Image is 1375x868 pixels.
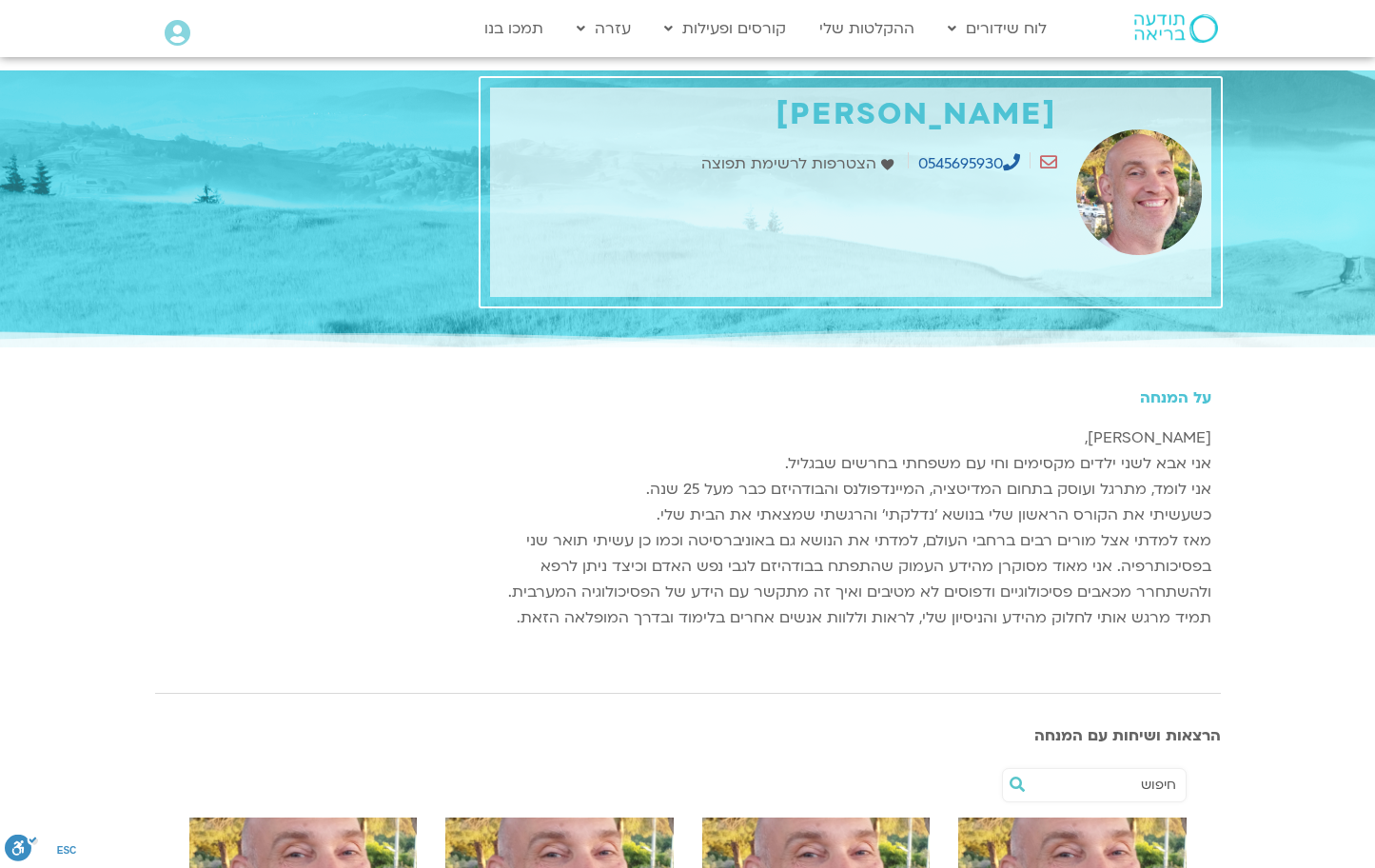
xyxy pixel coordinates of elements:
[155,727,1221,744] h3: הרצאות ושיחות עם המנחה
[475,10,553,47] a: תמכו בנו
[701,151,898,177] a: הצטרפות לרשימת תפוצה
[655,10,796,47] a: קורסים ופעילות
[1031,769,1176,801] input: חיפוש
[500,97,1057,132] h1: [PERSON_NAME]
[918,153,1020,174] a: 0545695930
[567,10,640,47] a: עזרה
[490,605,1211,631] div: תמיד מרגש אותי לחלוק מהידע והניסיון שלי, לראות וללוות אנשים אחרים בלימוד ובדרך המופלאה הזאת.
[490,389,1211,406] h5: על המנחה
[490,528,1211,605] div: מאז למדתי אצל מורים רבים ברחבי העולם, למדתי את הנושא גם באוניברסיטה וכמו כן עשיתי תואר שני בפסיכו...
[490,451,1211,477] div: אני אבא לשני ילדים מקסימים וחי עם משפחתי בחרשים שבגליל.
[810,10,924,47] a: ההקלטות שלי
[701,151,881,177] span: הצטרפות לרשימת תפוצה
[490,477,1211,503] div: אני לומד, מתרגל ועוסק בתחום המדיטציה, המיינדפולנס והבודהיזם כבר מעל 25 שנה.
[1134,14,1218,43] img: תודעה בריאה
[490,425,1211,451] div: [PERSON_NAME],
[490,503,1211,528] div: כשעשיתי את הקורס הראשון שלי בנושא 'נדלקתי' והרגשתי שמצאתי את הבית שלי.
[938,10,1056,47] a: לוח שידורים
